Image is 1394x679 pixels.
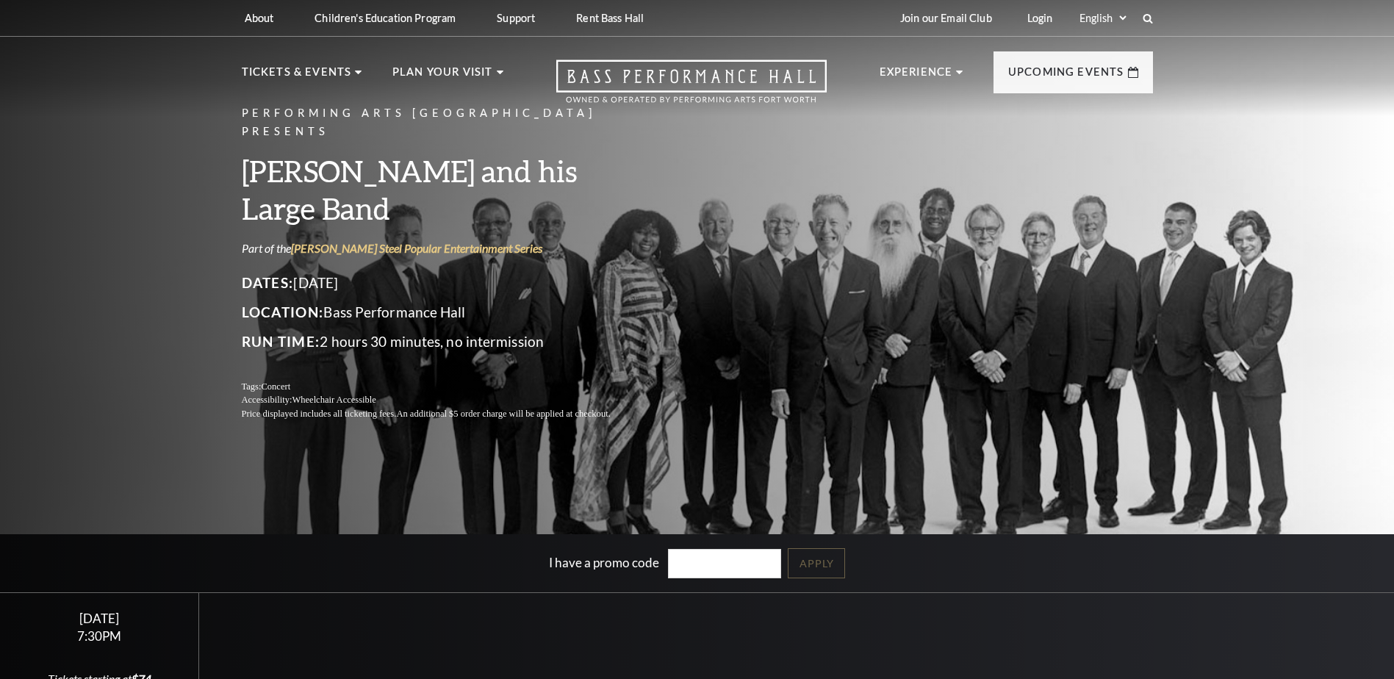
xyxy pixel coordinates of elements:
[315,12,456,24] p: Children's Education Program
[18,630,182,642] div: 7:30PM
[242,380,646,394] p: Tags:
[1008,63,1124,90] p: Upcoming Events
[18,611,182,626] div: [DATE]
[261,381,290,392] span: Concert
[497,12,535,24] p: Support
[242,152,646,227] h3: [PERSON_NAME] and his Large Band
[242,333,320,350] span: Run Time:
[242,63,352,90] p: Tickets & Events
[291,241,542,255] a: [PERSON_NAME] Steel Popular Entertainment Series
[242,274,294,291] span: Dates:
[245,12,274,24] p: About
[1077,11,1129,25] select: Select:
[242,240,646,256] p: Part of the
[242,303,324,320] span: Location:
[242,330,646,353] p: 2 hours 30 minutes, no intermission
[242,393,646,407] p: Accessibility:
[242,301,646,324] p: Bass Performance Hall
[576,12,644,24] p: Rent Bass Hall
[880,63,953,90] p: Experience
[549,554,659,570] label: I have a promo code
[242,407,646,421] p: Price displayed includes all ticketing fees.
[392,63,493,90] p: Plan Your Visit
[396,409,610,419] span: An additional $5 order charge will be applied at checkout.
[242,104,646,141] p: Performing Arts [GEOGRAPHIC_DATA] Presents
[292,395,376,405] span: Wheelchair Accessible
[242,271,646,295] p: [DATE]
